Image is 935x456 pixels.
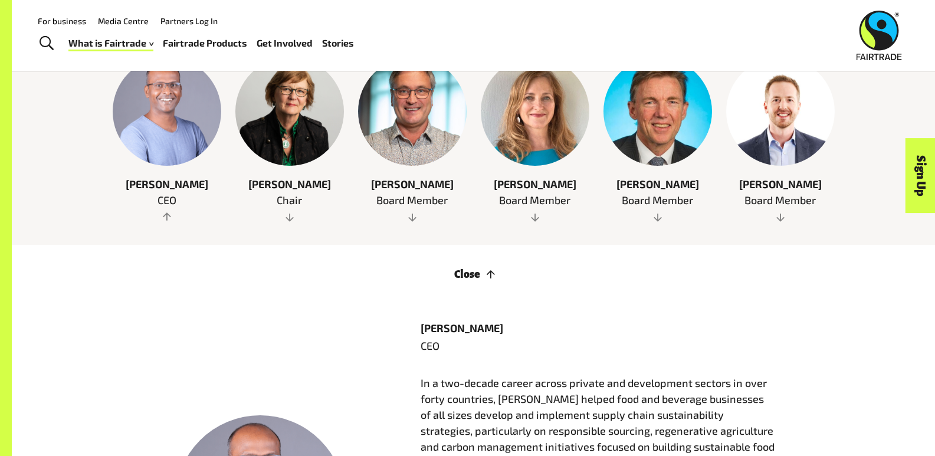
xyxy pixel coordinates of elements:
[257,35,313,52] a: Get Involved
[32,29,61,58] a: Toggle Search
[38,16,86,26] a: For business
[481,192,589,208] span: Board Member
[603,176,712,192] span: [PERSON_NAME]
[358,192,467,208] span: Board Member
[481,176,589,192] span: [PERSON_NAME]
[160,16,218,26] a: Partners Log In
[358,57,467,224] a: [PERSON_NAME] Board Member
[113,176,221,192] span: [PERSON_NAME]
[358,176,467,192] span: [PERSON_NAME]
[726,176,835,192] span: [PERSON_NAME]
[235,57,344,224] a: [PERSON_NAME] Chair
[68,35,153,52] a: What is Fairtrade
[726,57,835,224] a: [PERSON_NAME] Board Member
[421,320,775,336] p: [PERSON_NAME]
[603,192,712,208] span: Board Member
[235,176,344,192] span: [PERSON_NAME]
[322,35,354,52] a: Stories
[163,35,247,52] a: Fairtrade Products
[454,268,495,280] a: Close
[857,11,902,60] img: Fairtrade Australia New Zealand logo
[481,57,589,224] a: [PERSON_NAME] Board Member
[421,338,775,354] p: CEO
[235,192,344,208] span: Chair
[113,192,221,208] span: CEO
[726,192,835,208] span: Board Member
[603,57,712,224] a: [PERSON_NAME] Board Member
[113,57,221,224] a: [PERSON_NAME] CEO
[98,16,149,26] a: Media Centre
